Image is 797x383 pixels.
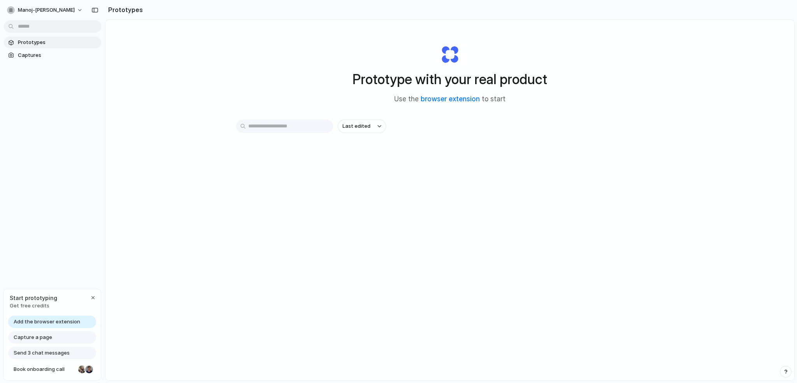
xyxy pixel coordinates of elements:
a: Book onboarding call [8,363,96,376]
h2: Prototypes [105,5,143,14]
span: Send 3 chat messages [14,349,70,357]
span: manoj-[PERSON_NAME] [18,6,75,14]
span: Add the browser extension [14,318,80,326]
span: Prototypes [18,39,98,46]
span: Capture a page [14,334,52,341]
h1: Prototype with your real product [353,69,547,90]
span: Get free credits [10,302,57,310]
span: Captures [18,51,98,59]
a: Add the browser extension [8,316,96,328]
a: Captures [4,49,101,61]
button: Last edited [338,120,386,133]
span: Start prototyping [10,294,57,302]
div: Christian Iacullo [84,365,94,374]
a: browser extension [421,95,480,103]
a: Prototypes [4,37,101,48]
div: Nicole Kubica [77,365,87,374]
span: Book onboarding call [14,365,75,373]
button: manoj-[PERSON_NAME] [4,4,87,16]
span: Last edited [342,122,370,130]
span: Use the to start [394,94,506,104]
